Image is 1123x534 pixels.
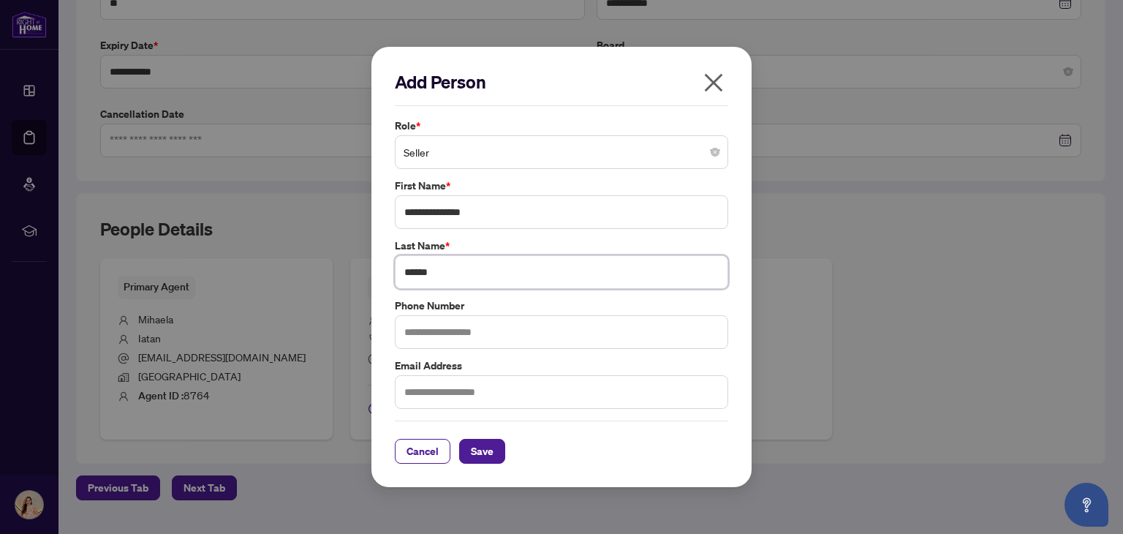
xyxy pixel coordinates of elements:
[395,238,728,254] label: Last Name
[395,118,728,134] label: Role
[407,440,439,463] span: Cancel
[702,71,725,94] span: close
[395,298,728,314] label: Phone Number
[404,138,719,166] span: Seller
[1065,483,1108,527] button: Open asap
[395,439,450,464] button: Cancel
[395,178,728,194] label: First Name
[395,358,728,374] label: Email Address
[459,439,505,464] button: Save
[395,70,728,94] h2: Add Person
[471,440,494,463] span: Save
[711,148,719,157] span: close-circle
